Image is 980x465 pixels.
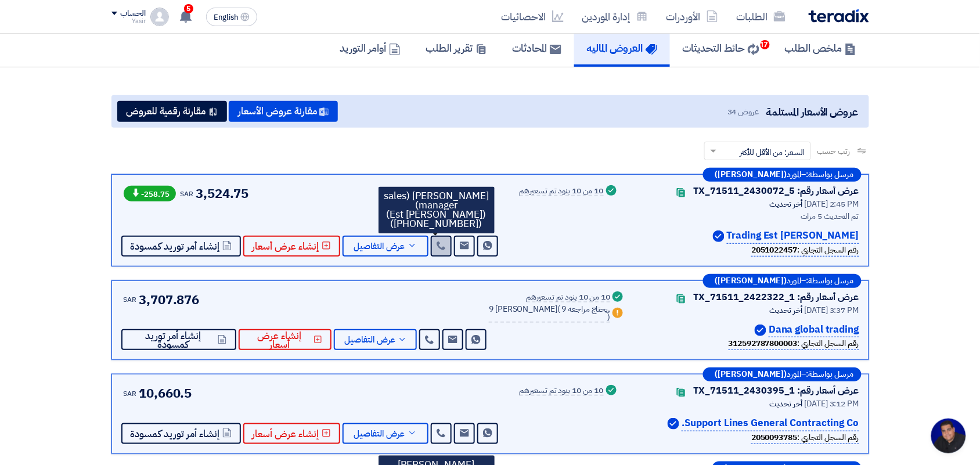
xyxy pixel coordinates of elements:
span: 3,524.75 [196,184,248,203]
b: 2051022457 [751,244,797,256]
b: ([PERSON_NAME]) [715,370,787,379]
span: 9 يحتاج مراجعه, [562,303,611,315]
span: SAR [181,189,194,199]
span: عرض التفاصيل [344,336,395,344]
a: الاحصائيات [492,3,573,30]
span: المورد [787,171,802,179]
div: رقم السجل التجاري : [729,337,859,350]
span: ( [557,303,560,315]
span: 10,660.5 [139,384,192,403]
p: Support Lines General Contracting Co. [682,416,859,431]
button: مقارنة عروض الأسعار [229,101,338,122]
div: – [703,168,862,182]
span: عرض التفاصيل [354,242,405,251]
a: ملخص الطلب [772,30,869,67]
button: إنشاء عرض أسعار [243,236,340,257]
span: SAR [124,294,137,305]
span: 17 [761,40,770,49]
span: إنشاء عرض أسعار [248,331,312,349]
button: English [206,8,257,26]
span: إنشاء أمر توريد كمسودة [131,430,220,438]
span: إنشاء عرض أسعار [253,430,319,438]
h5: أوامر التوريد [340,41,401,55]
img: Verified Account [668,418,679,430]
span: مرسل بواسطة: [806,370,854,379]
img: Teradix logo [809,9,869,23]
button: عرض التفاصيل [343,236,428,257]
a: الطلبات [727,3,795,30]
div: عرض أسعار رقم: TX_71511_2430072_5 [694,184,859,198]
span: أخر تحديث [770,304,803,316]
a: العروض الماليه [574,30,670,67]
img: Verified Account [713,230,725,242]
h5: حائط التحديثات [683,41,759,55]
b: ([PERSON_NAME]) [715,277,787,285]
span: عرض التفاصيل [354,430,405,438]
button: عرض التفاصيل [334,329,417,350]
h5: ملخص الطلب [785,41,856,55]
span: إنشاء عرض أسعار [253,242,319,251]
div: 10 من 10 بنود تم تسعيرهم [520,187,604,196]
div: – [703,274,862,288]
a: إدارة الموردين [573,3,657,30]
div: – [703,367,862,381]
span: مرسل بواسطة: [806,171,854,179]
button: إنشاء أمر توريد كمسودة [121,236,241,257]
a: أوامر التوريد [327,30,413,67]
button: إنشاء عرض أسعار [239,329,332,350]
span: مرسل بواسطة: [806,277,854,285]
span: عروض 34 [727,106,759,118]
button: مقارنة رقمية للعروض [117,101,227,122]
div: 9 [PERSON_NAME] [489,305,610,323]
span: رتب حسب [817,145,850,157]
span: المورد [787,277,802,285]
button: عرض التفاصيل [343,423,428,444]
span: SAR [124,388,137,399]
button: إنشاء عرض أسعار [243,423,340,444]
div: Open chat [931,419,966,453]
div: عرض أسعار رقم: TX_71511_2430395_1 [694,384,859,398]
span: أخر تحديث [770,198,803,210]
span: السعر: من الأقل للأكثر [740,146,805,158]
span: ) [608,311,611,323]
span: عروض الأسعار المستلمة [766,104,858,120]
div: عرض أسعار رقم: TX_71511_2422322_1 [694,290,859,304]
span: 3,707.876 [139,290,199,309]
div: رقم السجل التجاري : [751,244,859,257]
span: 5 [184,4,193,13]
div: رقم السجل التجاري : [751,431,859,444]
div: الحساب [121,9,146,19]
div: Yasir [111,18,146,24]
a: حائط التحديثات17 [670,30,772,67]
span: المورد [787,370,802,379]
img: Verified Account [755,325,766,336]
button: إنشاء أمر توريد كمسودة [121,423,241,444]
span: [DATE] 3:12 PM [805,398,859,410]
span: -258.75 [124,186,176,201]
div: 10 من 10 بنود تم تسعيرهم [520,387,604,396]
span: [DATE] 3:37 PM [805,304,859,316]
img: profile_test.png [150,8,169,26]
h5: المحادثات [513,41,561,55]
span: أخر تحديث [770,398,803,410]
a: المحادثات [500,30,574,67]
b: 2050093785 [751,431,797,444]
b: ([PERSON_NAME]) [715,171,787,179]
p: [PERSON_NAME] Trading Est [727,228,859,244]
p: Dana global trading [769,322,859,338]
button: إنشاء أمر توريد كمسودة [121,329,236,350]
a: الأوردرات [657,3,727,30]
b: 312592787800003 [729,337,798,349]
h5: تقرير الطلب [426,41,487,55]
div: 10 من 10 بنود تم تسعيرهم [527,293,611,302]
span: English [214,13,238,21]
div: تم التحديث 5 مرات [633,210,859,222]
h5: العروض الماليه [587,41,657,55]
span: [DATE] 2:45 PM [805,198,859,210]
span: إنشاء أمر توريد كمسودة [131,331,216,349]
a: تقرير الطلب [413,30,500,67]
div: [PERSON_NAME] (sales manager) ([PERSON_NAME] Est) ([PHONE_NUMBER]) [379,187,495,233]
span: إنشاء أمر توريد كمسودة [131,242,220,251]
